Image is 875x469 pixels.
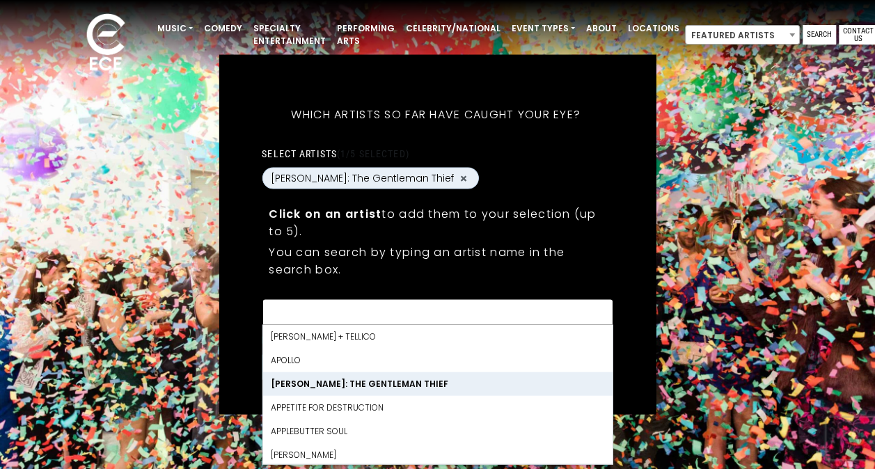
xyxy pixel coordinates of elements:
[271,171,454,186] span: [PERSON_NAME]: The Gentleman Thief
[262,396,612,420] li: Appetite For Destruction
[400,17,506,40] a: Celebrity/National
[686,26,799,45] span: Featured Artists
[71,10,141,77] img: ece_new_logo_whitev2-1.png
[506,17,581,40] a: Event Types
[269,244,606,278] p: You can search by typing an artist name in the search box.
[262,443,612,467] li: [PERSON_NAME]
[262,420,612,443] li: Applebutter Soul
[198,17,248,40] a: Comedy
[337,148,409,159] span: (1/5 selected)
[262,325,612,349] li: [PERSON_NAME] + Tellico
[685,25,800,45] span: Featured Artists
[581,17,622,40] a: About
[271,308,604,321] textarea: Search
[269,206,381,222] strong: Click on an artist
[803,25,836,45] a: Search
[262,372,612,396] li: [PERSON_NAME]: The Gentleman Thief
[262,148,409,160] label: Select artists
[269,205,606,240] p: to add them to your selection (up to 5).
[152,17,198,40] a: Music
[331,17,400,53] a: Performing Arts
[458,172,469,184] button: Remove Apollo Robbins: The Gentleman Thief
[248,17,331,53] a: Specialty Entertainment
[262,349,612,372] li: Apollo
[262,90,610,140] h5: Which artists so far have caught your eye?
[622,17,685,40] a: Locations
